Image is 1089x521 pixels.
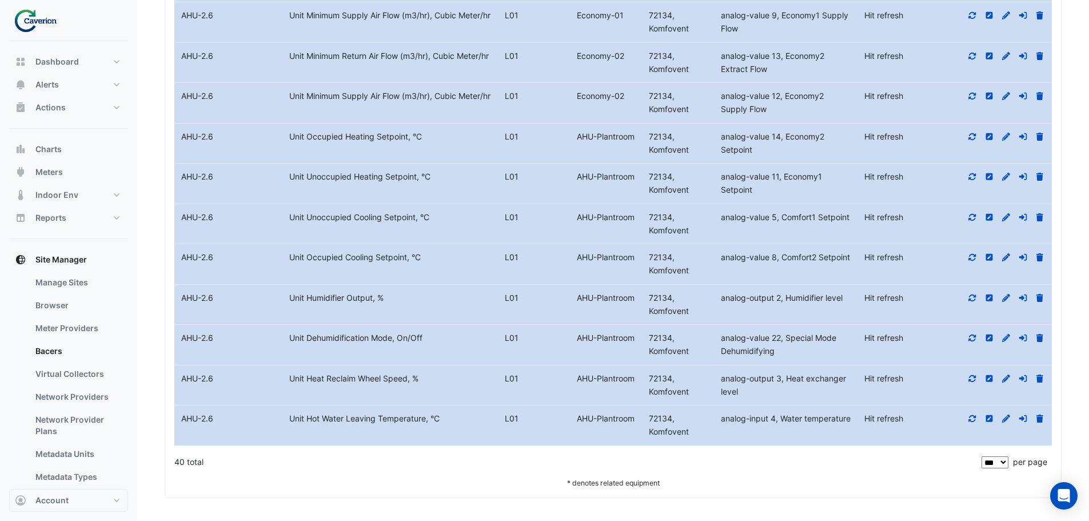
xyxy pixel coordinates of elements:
div: L01 [498,9,570,22]
span: Identifier: analog-value 5, Name: Comfort1 Setpoint [721,212,849,222]
a: Inline Edit [984,91,995,101]
span: Identifier: analog-value 11, Name: Economy1 Setpoint [721,172,822,194]
a: Inline Edit [984,373,995,383]
a: Inline Edit [984,333,995,343]
a: Meter Providers [26,317,128,340]
app-icon: Dashboard [15,56,26,67]
span: Identifier: analog-output 3, Name: Heat exchanger level [721,373,846,396]
span: BACnet ID: 72134, Name: Komfovent [649,51,689,74]
span: Hit refresh [864,172,903,181]
div: Unit Heat Reclaim Wheel Speed, % [282,372,498,385]
div: Unit Unoccupied Cooling Setpoint, °C [282,211,498,224]
app-icon: Actions [15,102,26,113]
div: L01 [498,412,570,425]
div: Unit Minimum Supply Air Flow (m3/hr), Cubic Meter/hr [282,90,498,103]
div: AHU-2.6 [174,9,282,22]
span: BACnet ID: 72134, Name: Komfovent [649,172,689,194]
button: Account [9,489,128,512]
span: Identifier: analog-value 9, Name: Economy1 Supply Flow [721,10,848,33]
span: BACnet ID: 72134, Name: Komfovent [649,293,689,316]
div: Unit Dehumidification Mode, On/Off [282,332,498,345]
a: Refresh [967,413,978,423]
span: Hit refresh [864,10,903,20]
a: Delete [1035,293,1045,303]
app-icon: Indoor Env [15,189,26,201]
span: Account [35,495,69,506]
div: Unit Occupied Cooling Setpoint, °C [282,251,498,264]
a: Refresh [967,373,978,383]
div: AHU-Plantroom [570,292,642,305]
div: AHU-2.6 [174,332,282,345]
a: Refresh [967,333,978,343]
button: Charts [9,138,128,161]
a: Full Edit [1001,252,1011,262]
span: Identifier: analog-value 14, Name: Economy2 Setpoint [721,132,824,154]
a: Metadata Types [26,466,128,488]
span: Reports [35,212,66,224]
span: BACnet ID: 72134, Name: Komfovent [649,333,689,356]
a: Delete [1035,413,1045,423]
div: Unit Unoccupied Heating Setpoint, °C [282,170,498,184]
div: AHU-2.6 [174,50,282,63]
a: Browser [26,294,128,317]
a: Refresh [967,212,978,222]
button: Actions [9,96,128,119]
a: Inline Edit [984,293,995,303]
app-icon: Charts [15,144,26,155]
button: Dashboard [9,50,128,73]
span: per page [1013,457,1047,467]
app-icon: Meters [15,166,26,178]
div: L01 [498,211,570,224]
span: Identifier: analog-value 13, Name: Economy2 Extract Flow [721,51,824,74]
span: BACnet ID: 72134, Name: Komfovent [649,132,689,154]
a: Metadata Units [26,443,128,466]
a: Move to different equipment [1018,373,1028,383]
div: AHU-2.6 [174,90,282,103]
div: AHU-2.6 [174,130,282,144]
div: AHU-2.6 [174,170,282,184]
a: Delete [1035,212,1045,222]
button: Reports [9,206,128,229]
a: Move to different equipment [1018,172,1028,181]
span: BACnet ID: 72134, Name: Komfovent [649,10,689,33]
div: AHU-2.6 [174,292,282,305]
div: L01 [498,372,570,385]
a: Refresh [967,51,978,61]
div: 40 total [174,448,979,476]
div: AHU-Plantroom [570,211,642,224]
div: AHU-Plantroom [570,251,642,264]
a: Full Edit [1001,172,1011,181]
a: Virtual Collectors [26,363,128,385]
div: AHU-Plantroom [570,332,642,345]
span: Hit refresh [864,413,903,423]
a: Full Edit [1001,10,1011,20]
a: Full Edit [1001,293,1011,303]
span: Charts [35,144,62,155]
div: AHU-Plantroom [570,412,642,425]
a: Delete [1035,333,1045,343]
span: Hit refresh [864,132,903,141]
div: L01 [498,50,570,63]
span: BACnet ID: 72134, Name: Komfovent [649,413,689,436]
a: Refresh [967,10,978,20]
a: Move to different equipment [1018,413,1028,423]
span: Identifier: analog-output 2, Name: Humidifier level [721,293,843,303]
a: Manage Sites [26,271,128,294]
small: * denotes related equipment [567,479,660,487]
a: Move to different equipment [1018,91,1028,101]
span: Site Manager [35,254,87,265]
a: Delete [1035,91,1045,101]
button: Meters [9,161,128,184]
span: Identifier: analog-value 22, Name: Special Mode Dehumidifying [721,333,836,356]
app-icon: Reports [15,212,26,224]
span: Hit refresh [864,373,903,383]
div: L01 [498,170,570,184]
span: BACnet ID: 72134, Name: Komfovent [649,373,689,396]
span: BACnet ID: 72134, Name: Komfovent [649,212,689,235]
div: AHU-2.6 [174,211,282,224]
div: Unit Occupied Heating Setpoint, °C [282,130,498,144]
a: Move to different equipment [1018,51,1028,61]
span: Hit refresh [864,293,903,303]
a: Delete [1035,10,1045,20]
span: Dashboard [35,56,79,67]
